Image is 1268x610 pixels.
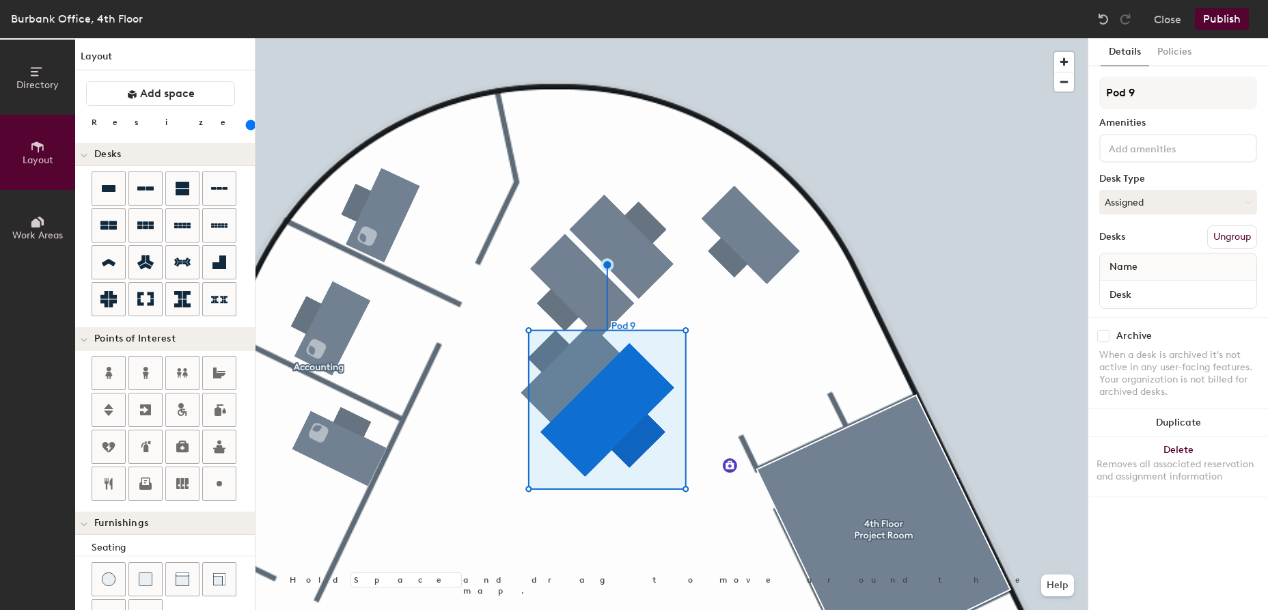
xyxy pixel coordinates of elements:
button: Ungroup [1207,225,1257,249]
button: DeleteRemoves all associated reservation and assignment information [1088,436,1268,497]
button: Policies [1149,38,1200,66]
div: Desks [1099,232,1125,242]
div: Removes all associated reservation and assignment information [1097,458,1260,483]
img: Stool [102,572,115,586]
span: Points of Interest [94,333,176,344]
button: Add space [86,81,235,106]
button: Publish [1195,8,1249,30]
span: Directory [16,79,59,91]
img: Couch (corner) [212,572,226,586]
img: Couch (middle) [176,572,189,586]
div: Desk Type [1099,174,1257,184]
span: Name [1103,255,1144,279]
button: Close [1154,8,1181,30]
button: Help [1041,574,1074,596]
button: Cushion [128,562,163,596]
span: Add space [140,87,195,100]
div: Seating [92,540,255,555]
div: Amenities [1099,117,1257,128]
span: Layout [23,154,53,166]
button: Duplicate [1088,409,1268,436]
img: Redo [1118,12,1132,26]
button: Couch (corner) [202,562,236,596]
img: Undo [1097,12,1110,26]
img: Cushion [139,572,152,586]
span: Desks [94,149,121,160]
div: When a desk is archived it's not active in any user-facing features. Your organization is not bil... [1099,349,1257,398]
span: Furnishings [94,518,148,529]
button: Details [1101,38,1149,66]
input: Add amenities [1106,139,1229,156]
span: Work Areas [12,230,63,241]
button: Stool [92,562,126,596]
div: Burbank Office, 4th Floor [11,10,143,27]
div: Resize [92,117,243,128]
input: Unnamed desk [1103,285,1254,304]
h1: Layout [75,49,255,70]
button: Couch (middle) [165,562,199,596]
button: Assigned [1099,190,1257,214]
div: Archive [1116,331,1152,342]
